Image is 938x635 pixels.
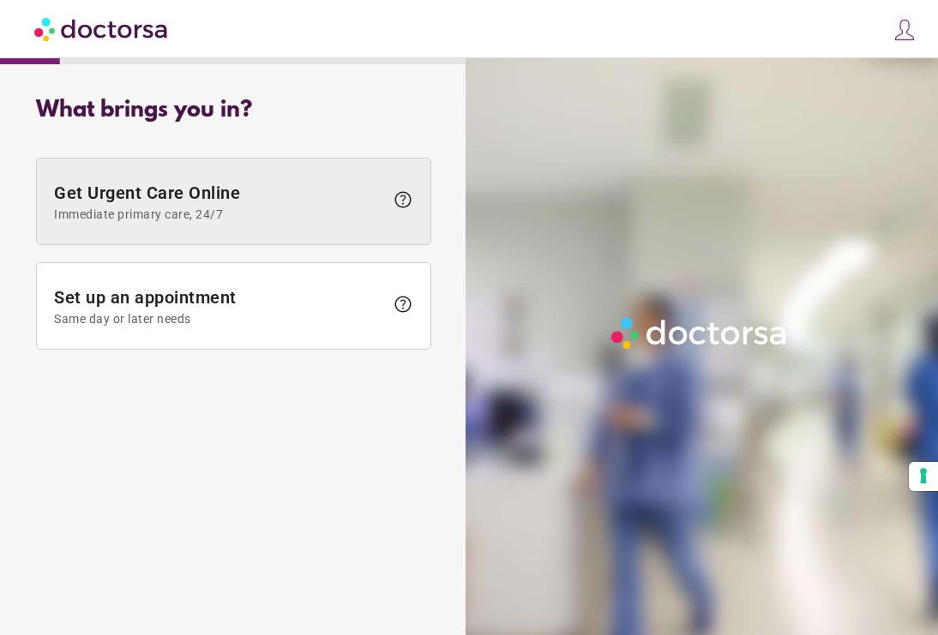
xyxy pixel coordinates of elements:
[54,312,384,326] span: Same day or later needs
[393,189,413,210] span: help
[54,207,384,221] span: Immediate primary care, 24/7
[893,18,917,42] img: icons8-customer-100.png
[393,294,413,315] span: help
[34,9,170,48] img: Doctorsa.com
[606,312,794,354] img: Logo-Doctorsa-trans-White-partial-flat.png
[54,183,384,221] span: Get Urgent Care Online
[909,462,938,491] button: Your consent preferences for tracking technologies
[36,98,431,123] div: What brings you in?
[54,287,384,326] span: Set up an appointment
